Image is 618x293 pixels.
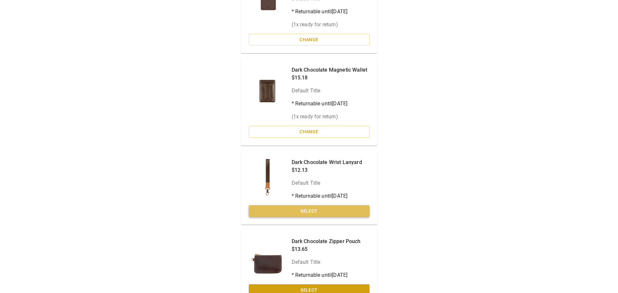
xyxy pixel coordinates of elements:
p: Dark Chocolate Magnetic Wallet [292,66,368,74]
p: ( 1 x ready for return) [292,21,348,29]
p: ( 1 x ready for return) [292,113,368,121]
p: Default Title [292,179,362,187]
p: Dark Chocolate Zipper Pouch [292,238,361,245]
p: * Returnable until [DATE] [292,192,362,200]
p: $15.18 [292,74,368,82]
p: * Returnable until [DATE] [292,271,361,279]
p: Default Title [292,258,361,266]
p: $13.65 [292,245,361,253]
button: Change [249,126,370,138]
button: Select [249,205,370,217]
p: $12.13 [292,166,362,174]
p: Default Title [292,87,368,95]
p: * Returnable until [DATE] [292,8,348,16]
p: * Returnable until [DATE] [292,100,368,108]
p: Dark Chocolate Wrist Lanyard [292,158,362,166]
button: Change [249,34,370,46]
